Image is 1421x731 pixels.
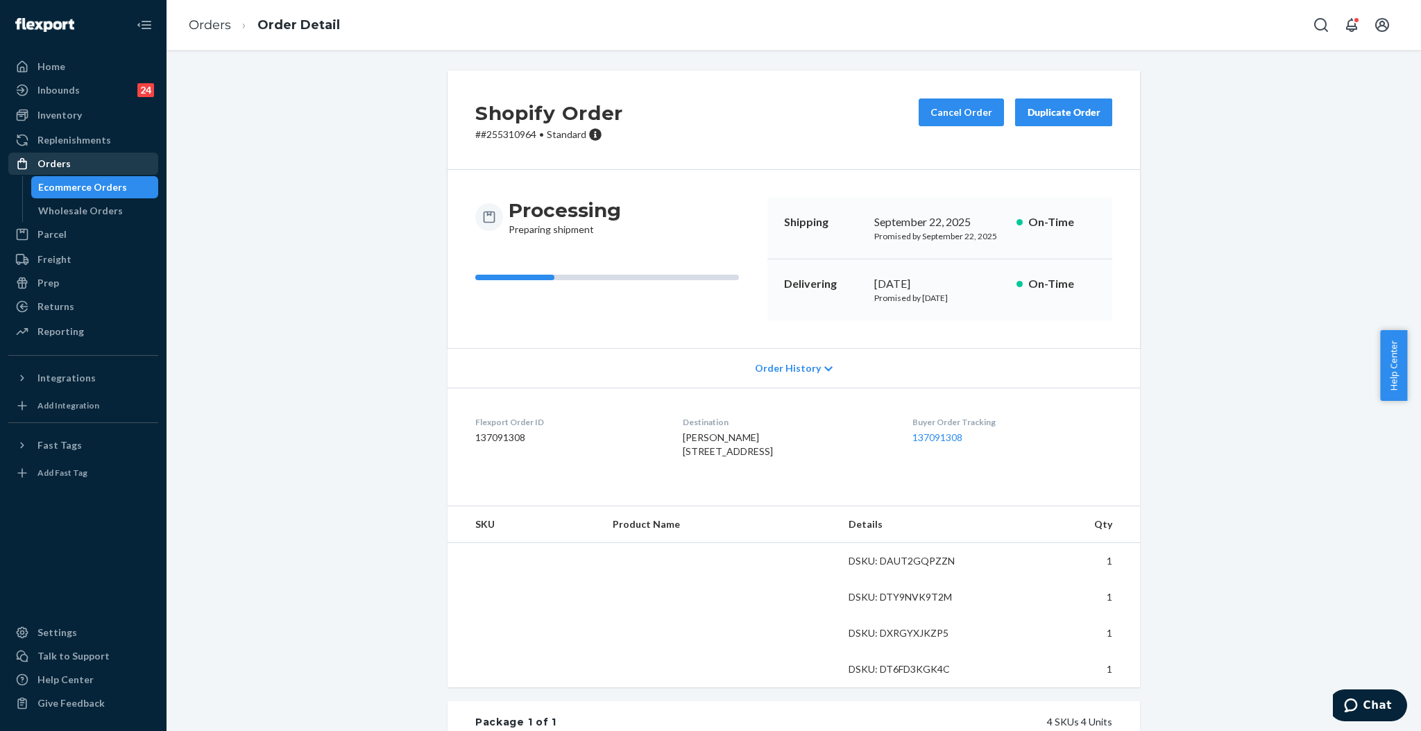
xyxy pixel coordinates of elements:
[37,696,105,710] div: Give Feedback
[755,361,821,375] span: Order History
[8,248,158,270] a: Freight
[37,133,111,147] div: Replenishments
[37,276,59,290] div: Prep
[257,17,340,33] a: Order Detail
[547,128,586,140] span: Standard
[8,621,158,644] a: Settings
[37,108,82,122] div: Inventory
[8,692,158,714] button: Give Feedback
[784,276,863,292] p: Delivering
[1368,11,1396,39] button: Open account menu
[37,673,94,687] div: Help Center
[874,292,1005,304] p: Promised by [DATE]
[8,104,158,126] a: Inventory
[37,649,110,663] div: Talk to Support
[130,11,158,39] button: Close Navigation
[15,18,74,32] img: Flexport logo
[990,506,1140,543] th: Qty
[8,320,158,343] a: Reporting
[849,626,979,640] div: DSKU: DXRGYXJKZP5
[189,17,231,33] a: Orders
[8,395,158,417] a: Add Integration
[990,651,1140,687] td: 1
[509,198,621,223] h3: Processing
[475,715,556,729] div: Package 1 of 1
[683,416,890,428] dt: Destination
[37,157,71,171] div: Orders
[475,98,623,128] h2: Shopify Order
[1380,330,1407,401] button: Help Center
[31,176,159,198] a: Ecommerce Orders
[37,252,71,266] div: Freight
[1027,105,1100,119] div: Duplicate Order
[1015,98,1112,126] button: Duplicate Order
[37,325,84,338] div: Reporting
[874,214,1005,230] div: September 22, 2025
[8,55,158,78] a: Home
[8,153,158,175] a: Orders
[37,399,99,411] div: Add Integration
[37,300,74,313] div: Returns
[1307,11,1335,39] button: Open Search Box
[37,467,87,479] div: Add Fast Tag
[784,214,863,230] p: Shipping
[8,645,158,667] button: Talk to Support
[912,416,1112,428] dt: Buyer Order Tracking
[475,416,661,428] dt: Flexport Order ID
[919,98,1004,126] button: Cancel Order
[475,128,623,141] p: # #255310964
[475,431,661,445] dd: 137091308
[37,60,65,74] div: Home
[8,462,158,484] a: Add Fast Tag
[509,198,621,237] div: Preparing shipment
[31,200,159,222] a: Wholesale Orders
[8,669,158,691] a: Help Center
[37,371,96,385] div: Integrations
[8,295,158,318] a: Returns
[1333,689,1407,724] iframe: Opens a widget where you can chat to one of our agents
[8,367,158,389] button: Integrations
[178,5,351,46] ol: breadcrumbs
[683,431,773,457] span: [PERSON_NAME] [STREET_ADDRESS]
[912,431,962,443] a: 137091308
[38,180,127,194] div: Ecommerce Orders
[849,662,979,676] div: DSKU: DT6FD3KGK4C
[1028,214,1096,230] p: On-Time
[874,276,1005,292] div: [DATE]
[539,128,544,140] span: •
[849,554,979,568] div: DSKU: DAUT2GQPZZN
[8,79,158,101] a: Inbounds24
[8,434,158,456] button: Fast Tags
[556,715,1112,729] div: 4 SKUs 4 Units
[837,506,990,543] th: Details
[37,438,82,452] div: Fast Tags
[37,227,67,241] div: Parcel
[990,579,1140,615] td: 1
[1338,11,1365,39] button: Open notifications
[602,506,837,543] th: Product Name
[37,626,77,639] div: Settings
[38,204,123,218] div: Wholesale Orders
[8,223,158,246] a: Parcel
[990,615,1140,651] td: 1
[8,272,158,294] a: Prep
[990,543,1140,580] td: 1
[448,506,602,543] th: SKU
[1028,276,1096,292] p: On-Time
[849,590,979,604] div: DSKU: DTY9NVK9T2M
[137,83,154,97] div: 24
[37,83,80,97] div: Inbounds
[8,129,158,151] a: Replenishments
[874,230,1005,242] p: Promised by September 22, 2025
